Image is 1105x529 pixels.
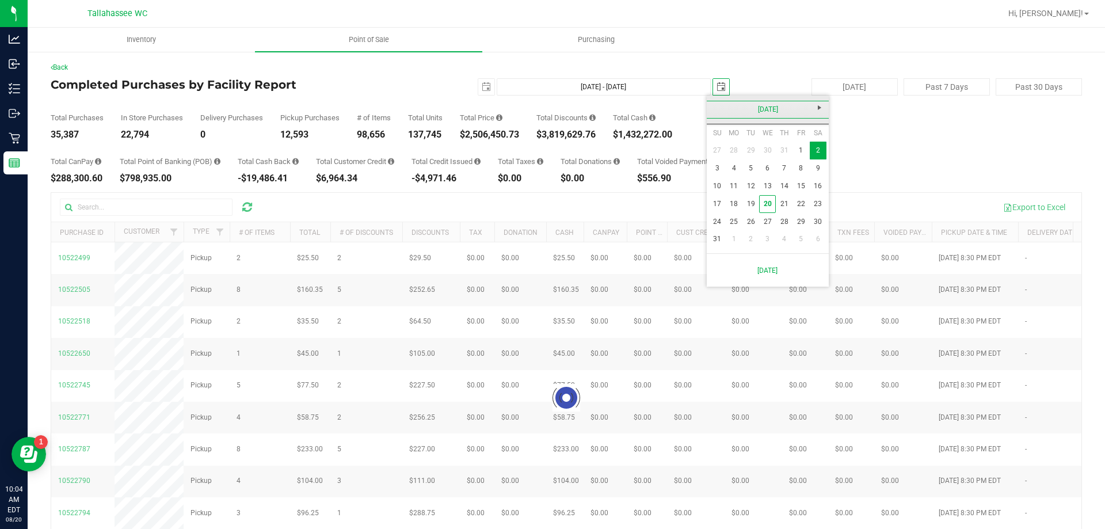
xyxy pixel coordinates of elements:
a: 27 [709,142,726,159]
a: 1 [792,142,809,159]
div: Total Units [408,114,443,121]
inline-svg: Outbound [9,108,20,119]
a: 23 [810,195,826,213]
inline-svg: Analytics [9,33,20,45]
a: 22 [792,195,809,213]
i: Sum of the cash-back amounts from rounded-up electronic payments for all purchases in the date ra... [292,158,299,165]
a: 18 [726,195,742,213]
i: Sum of the successful, non-voided cash payment transactions for all purchases in the date range. ... [649,114,656,121]
a: 12 [742,177,759,195]
div: Total Cash [613,114,672,121]
div: $0.00 [498,174,543,183]
a: 14 [776,177,792,195]
div: $288,300.60 [51,174,102,183]
div: Total Point of Banking (POB) [120,158,220,165]
span: Point of Sale [333,35,405,45]
a: 4 [726,159,742,177]
a: 3 [709,159,726,177]
a: 5 [792,230,809,248]
div: Total Donations [561,158,620,165]
a: 20 [759,195,776,213]
a: 28 [776,213,792,231]
div: 0 [200,130,263,139]
i: Sum of the successful, non-voided payments using account credit for all purchases in the date range. [388,158,394,165]
h4: Completed Purchases by Facility Report [51,78,394,91]
div: $0.00 [561,174,620,183]
a: 13 [759,177,776,195]
a: 4 [776,230,792,248]
div: Delivery Purchases [200,114,263,121]
div: Total Cash Back [238,158,299,165]
a: 6 [810,230,826,248]
div: Total CanPay [51,158,102,165]
a: 29 [792,213,809,231]
span: select [478,79,494,95]
a: 3 [759,230,776,248]
a: 28 [726,142,742,159]
div: $556.90 [637,174,720,183]
a: Previous [707,98,725,116]
span: Hi, [PERSON_NAME]! [1008,9,1083,18]
div: Total Taxes [498,158,543,165]
a: 11 [726,177,742,195]
span: Tallahassee WC [87,9,147,18]
i: Sum of all account credit issued for all refunds from returned purchases in the date range. [474,158,481,165]
div: -$4,971.46 [411,174,481,183]
button: Past 7 Days [904,78,990,96]
a: Inventory [28,28,255,52]
a: 24 [709,213,726,231]
a: 1 [726,230,742,248]
a: 29 [742,142,759,159]
div: Total Credit Issued [411,158,481,165]
a: 30 [810,213,826,231]
a: [DATE] [713,258,822,282]
a: 19 [742,195,759,213]
a: 25 [726,213,742,231]
inline-svg: Retail [9,132,20,144]
a: 26 [742,213,759,231]
inline-svg: Reports [9,157,20,169]
a: 31 [709,230,726,248]
a: 16 [810,177,826,195]
th: Sunday [709,124,726,142]
i: Sum of the discount values applied to the all purchases in the date range. [589,114,596,121]
div: 22,794 [121,130,183,139]
th: Friday [792,124,809,142]
div: Total Voided Payments [637,158,720,165]
div: 98,656 [357,130,391,139]
a: Point of Sale [255,28,482,52]
div: 35,387 [51,130,104,139]
iframe: Resource center [12,437,46,471]
div: $6,964.34 [316,174,394,183]
div: $3,819,629.76 [536,130,596,139]
th: Tuesday [742,124,759,142]
a: 8 [792,159,809,177]
div: $1,432,272.00 [613,130,672,139]
inline-svg: Inbound [9,58,20,70]
th: Saturday [810,124,826,142]
a: 2 [742,230,759,248]
div: 137,745 [408,130,443,139]
a: Back [51,63,68,71]
i: Sum of the successful, non-voided CanPay payment transactions for all purchases in the date range. [95,158,101,165]
div: Total Purchases [51,114,104,121]
button: [DATE] [811,78,898,96]
td: Current focused date is Saturday, August 02, 2025 [810,142,826,159]
a: 2 [810,142,826,159]
a: Purchasing [482,28,710,52]
iframe: Resource center unread badge [34,435,48,449]
a: 31 [776,142,792,159]
a: 30 [759,142,776,159]
a: 6 [759,159,776,177]
a: 17 [709,195,726,213]
p: 10:04 AM EDT [5,484,22,515]
span: Purchasing [562,35,630,45]
div: In Store Purchases [121,114,183,121]
a: 9 [810,159,826,177]
div: 12,593 [280,130,340,139]
th: Monday [726,124,742,142]
div: -$19,486.41 [238,174,299,183]
i: Sum of the total prices of all purchases in the date range. [496,114,502,121]
a: Next [811,98,829,116]
button: Past 30 Days [996,78,1082,96]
